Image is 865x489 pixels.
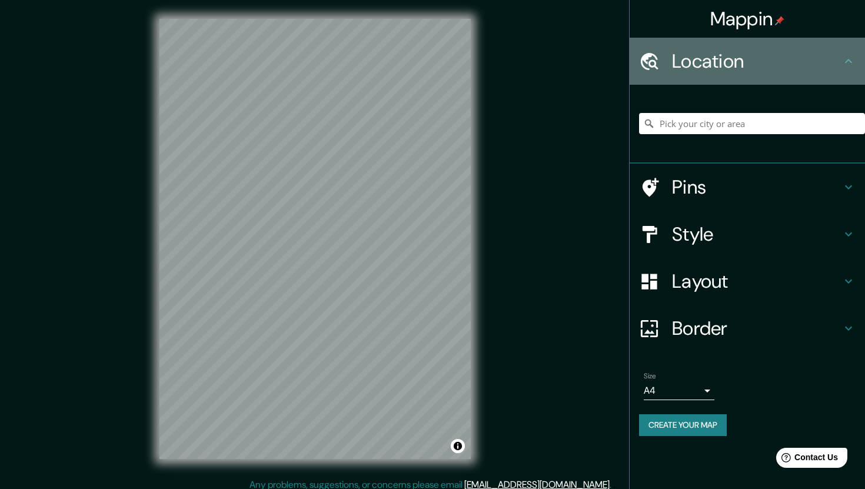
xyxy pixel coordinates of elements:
[451,439,465,453] button: Toggle attribution
[672,317,841,340] h4: Border
[672,175,841,199] h4: Pins
[710,7,785,31] h4: Mappin
[630,305,865,352] div: Border
[644,371,656,381] label: Size
[639,113,865,134] input: Pick your city or area
[630,258,865,305] div: Layout
[630,211,865,258] div: Style
[630,38,865,85] div: Location
[760,443,852,476] iframe: Help widget launcher
[672,222,841,246] h4: Style
[644,381,714,400] div: A4
[775,16,784,25] img: pin-icon.png
[630,164,865,211] div: Pins
[672,270,841,293] h4: Layout
[639,414,727,436] button: Create your map
[159,19,471,459] canvas: Map
[672,49,841,73] h4: Location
